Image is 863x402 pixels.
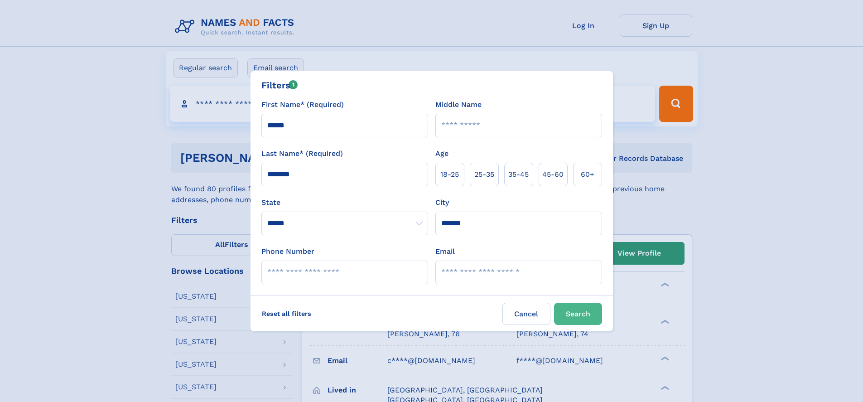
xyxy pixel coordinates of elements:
label: Middle Name [435,99,482,110]
label: Email [435,246,455,257]
label: City [435,197,449,208]
span: 25‑35 [474,169,494,180]
label: First Name* (Required) [261,99,344,110]
label: Reset all filters [256,303,317,325]
span: 18‑25 [440,169,459,180]
label: Age [435,148,448,159]
span: 45‑60 [542,169,564,180]
span: 60+ [581,169,594,180]
label: Cancel [502,303,550,325]
label: Last Name* (Required) [261,148,343,159]
label: State [261,197,428,208]
div: Filters [261,78,298,92]
label: Phone Number [261,246,314,257]
button: Search [554,303,602,325]
span: 35‑45 [508,169,529,180]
